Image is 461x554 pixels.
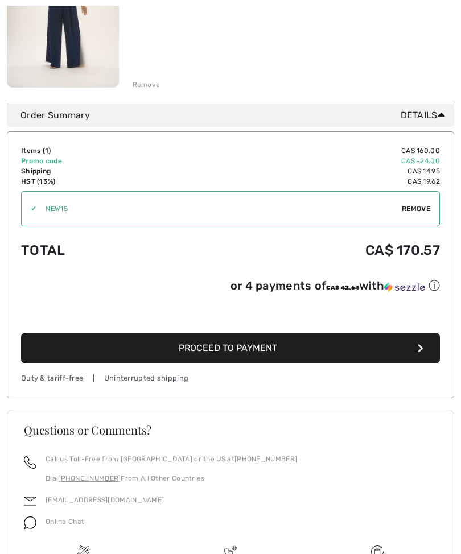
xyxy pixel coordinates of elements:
[46,454,297,464] p: Call us Toll-Free from [GEOGRAPHIC_DATA] or the US at
[402,204,430,214] span: Remove
[36,192,402,226] input: Promo code
[234,455,297,463] a: [PHONE_NUMBER]
[21,373,440,383] div: Duty & tariff-free | Uninterrupted shipping
[20,109,450,122] div: Order Summary
[24,424,437,436] h3: Questions or Comments?
[384,282,425,292] img: Sezzle
[46,518,84,526] span: Online Chat
[21,176,177,187] td: HST (13%)
[177,176,440,187] td: CA$ 19.62
[177,156,440,166] td: CA$ -24.00
[45,147,48,155] span: 1
[21,156,177,166] td: Promo code
[21,333,440,363] button: Proceed to Payment
[21,146,177,156] td: Items ( )
[21,231,177,270] td: Total
[58,474,121,482] a: [PHONE_NUMBER]
[179,342,277,353] span: Proceed to Payment
[177,231,440,270] td: CA$ 170.57
[401,109,450,122] span: Details
[177,146,440,156] td: CA$ 160.00
[21,297,440,329] iframe: PayPal-paypal
[24,456,36,469] img: call
[24,495,36,507] img: email
[46,473,297,483] p: Dial From All Other Countries
[46,496,164,504] a: [EMAIL_ADDRESS][DOMAIN_NAME]
[326,284,359,291] span: CA$ 42.64
[24,516,36,529] img: chat
[22,204,36,214] div: ✔
[21,278,440,297] div: or 4 payments ofCA$ 42.64withSezzle Click to learn more about Sezzle
[21,166,177,176] td: Shipping
[133,80,160,90] div: Remove
[230,278,440,293] div: or 4 payments of with
[177,166,440,176] td: CA$ 14.95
